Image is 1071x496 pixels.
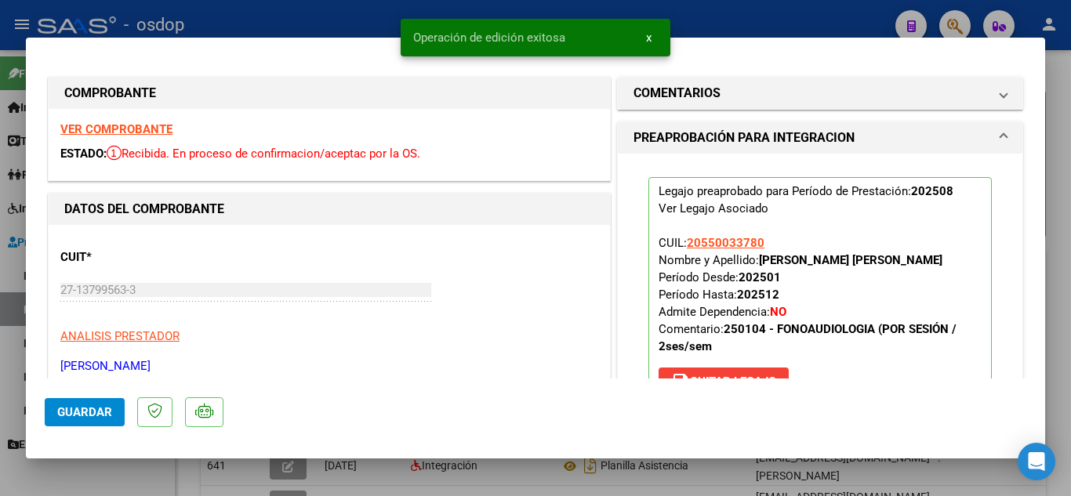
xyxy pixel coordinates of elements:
[60,248,222,266] p: CUIT
[618,154,1022,439] div: PREAPROBACIÓN PARA INTEGRACION
[60,122,172,136] a: VER COMPROBANTE
[60,147,107,161] span: ESTADO:
[648,177,992,403] p: Legajo preaprobado para Período de Prestación:
[659,367,789,396] button: Quitar Legajo
[107,147,420,161] span: Recibida. En proceso de confirmacion/aceptac por la OS.
[413,30,565,45] span: Operación de edición exitosa
[64,201,224,216] strong: DATOS DEL COMPROBANTE
[634,84,721,103] h1: COMENTARIOS
[659,200,768,217] div: Ver Legajo Asociado
[659,322,957,353] strong: 250104 - FONOAUDIOLOGIA (POR SESIÓN / 2ses/sem
[737,288,779,302] strong: 202512
[671,375,776,389] span: Quitar Legajo
[770,305,786,319] strong: NO
[57,405,112,419] span: Guardar
[739,270,781,284] strong: 202501
[618,122,1022,154] mat-expansion-panel-header: PREAPROBACIÓN PARA INTEGRACION
[659,236,957,353] span: CUIL: Nombre y Apellido: Período Desde: Período Hasta: Admite Dependencia:
[659,322,957,353] span: Comentario:
[64,85,156,100] strong: COMPROBANTE
[646,31,652,45] span: x
[1018,443,1055,480] div: Open Intercom Messenger
[759,253,942,267] strong: [PERSON_NAME] [PERSON_NAME]
[60,357,598,375] p: [PERSON_NAME]
[634,129,855,147] h1: PREAPROBACIÓN PARA INTEGRACION
[911,184,953,198] strong: 202508
[45,398,125,426] button: Guardar
[618,78,1022,109] mat-expansion-panel-header: COMENTARIOS
[634,24,664,52] button: x
[687,236,764,250] span: 20550033780
[671,371,690,390] mat-icon: save
[60,329,180,343] span: ANALISIS PRESTADOR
